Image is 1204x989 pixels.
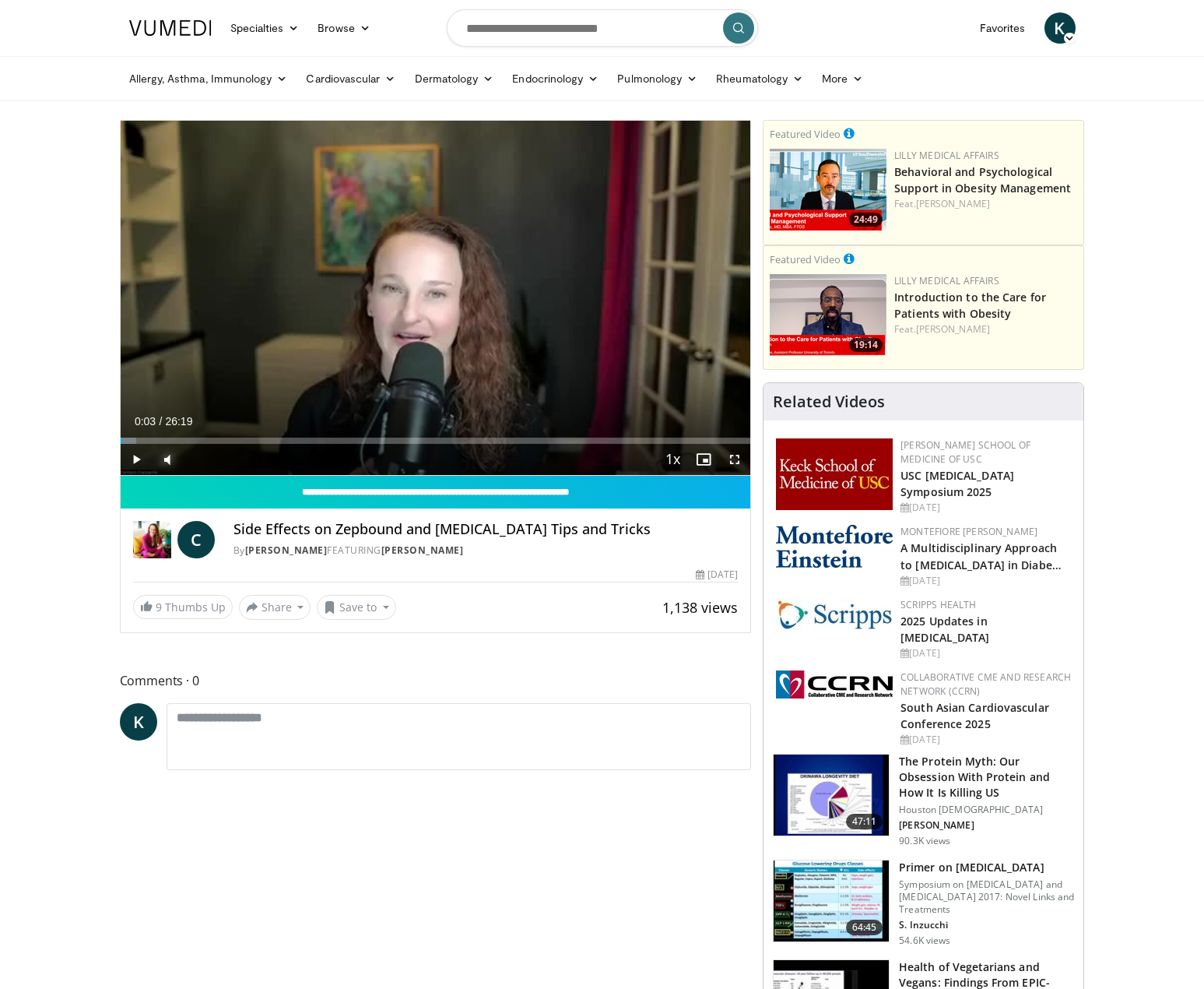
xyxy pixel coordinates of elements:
p: 90.3K views [899,835,950,847]
a: A Multidisciplinary Approach to [MEDICAL_DATA] in Diabe… [900,540,1062,572]
span: 24:49 [849,213,883,227]
a: Montefiore [PERSON_NAME] [900,525,1037,538]
video-js: Video Player [121,121,751,476]
a: Endocrinology [503,63,608,94]
small: Featured Video [770,252,841,266]
img: b0142b4c-93a1-4b58-8f91-5265c282693c.png.150x105_q85_autocrop_double_scale_upscale_version-0.2.png [776,525,893,568]
div: [DATE] [696,568,738,582]
a: Pulmonology [608,63,707,94]
img: c9f2b0b7-b02a-4276-a72a-b0cbb4230bc1.jpg.150x105_q85_autocrop_double_scale_upscale_version-0.2.jpg [776,598,893,630]
div: Progress Bar [121,438,751,444]
a: [PERSON_NAME] [245,544,328,557]
img: acc2e291-ced4-4dd5-b17b-d06994da28f3.png.150x105_q85_crop-smart_upscale.png [770,274,886,356]
a: Specialties [221,12,309,44]
a: South Asian Cardiovascular Conference 2025 [900,700,1049,731]
div: Feat. [894,322,1077,336]
button: Share [239,595,311,620]
span: 0:03 [135,415,156,428]
small: Featured Video [770,127,841,141]
a: [PERSON_NAME] School of Medicine of USC [900,438,1030,466]
p: Symposium on [MEDICAL_DATA] and [MEDICAL_DATA] 2017: Novel Links and Treatments [899,878,1074,916]
a: Dermatology [405,63,504,94]
a: More [813,63,872,94]
a: Rheumatology [707,63,813,94]
span: 1,138 views [662,598,738,617]
a: 64:45 Primer on [MEDICAL_DATA] Symposium on [MEDICAL_DATA] and [MEDICAL_DATA] 2017: Novel Links a... [773,860,1074,947]
a: 9 Thumbs Up [133,595,233,619]
p: 54.6K views [899,934,950,947]
span: 64:45 [846,920,883,935]
span: 9 [156,600,162,614]
button: Fullscreen [719,444,750,475]
span: 26:19 [165,415,192,428]
h3: The Protein Myth: Our Obsession With Protein and How It Is Killing US [899,754,1074,801]
a: C [177,521,215,558]
a: 47:11 The Protein Myth: Our Obsession With Protein and How It Is Killing US Houston [DEMOGRAPHIC_... [773,754,1074,847]
span: / [160,415,163,428]
img: VuMedi Logo [129,20,212,36]
a: [PERSON_NAME] [916,197,990,210]
a: Allergy, Asthma, Immunology [120,63,297,94]
a: Favorites [971,12,1035,44]
a: [PERSON_NAME] [916,322,990,336]
a: 24:49 [770,149,886,231]
a: Cardiovascular [297,63,405,94]
div: By FEATURING [233,544,738,558]
p: S. Inzucchi [899,919,1074,931]
img: Dr. Carolynn Francavilla [133,521,171,558]
button: Enable picture-in-picture mode [688,444,719,475]
img: b7b8b05e-5021-418b-a89a-60a270e7cf82.150x105_q85_crop-smart_upscale.jpg [774,755,889,836]
a: Introduction to the Care for Patients with Obesity [894,290,1046,321]
p: [PERSON_NAME] [899,819,1074,832]
span: 19:14 [849,338,883,352]
button: Save to [317,595,396,620]
span: 47:11 [846,814,883,829]
a: Scripps Health [900,598,976,611]
p: Houston [DEMOGRAPHIC_DATA] [899,804,1074,816]
a: K [1044,12,1076,44]
img: 022d2313-3eaa-4549-99ac-ae6801cd1fdc.150x105_q85_crop-smart_upscale.jpg [774,861,889,941]
div: [DATE] [900,646,1071,660]
img: a04ee3ba-8487-4636-b0fb-5e8d268f3737.png.150x105_q85_autocrop_double_scale_upscale_version-0.2.png [776,670,893,699]
a: Lilly Medical Affairs [894,274,999,287]
img: ba3304f6-7838-4e41-9c0f-2e31ebde6754.png.150x105_q85_crop-smart_upscale.png [770,149,886,231]
a: K [120,703,157,741]
button: Play [121,444,152,475]
h3: Primer on [MEDICAL_DATA] [899,860,1074,875]
a: 19:14 [770,274,886,356]
div: [DATE] [900,501,1071,515]
a: Collaborative CME and Research Network (CCRN) [900,670,1071,698]
button: Playback Rate [657,444,688,475]
a: Lilly Medical Affairs [894,149,999,162]
a: [PERSON_NAME] [381,544,464,557]
a: Behavioral and Psychological Support in Obesity Management [894,164,1071,195]
div: [DATE] [900,574,1071,588]
div: [DATE] [900,733,1071,747]
img: 7b941f1f-d101-407a-8bfa-07bd47db01ba.png.150x105_q85_autocrop_double_scale_upscale_version-0.2.jpg [776,438,893,510]
a: 2025 Updates in [MEDICAL_DATA] [900,614,989,645]
button: Mute [152,444,183,475]
a: Browse [308,12,380,44]
h4: Related Videos [773,392,885,411]
span: Comments 0 [120,670,752,691]
input: Search topics, interventions [447,9,758,47]
h4: Side Effects on Zepbound and [MEDICAL_DATA] Tips and Tricks [233,521,738,538]
div: Feat. [894,197,1077,211]
a: USC [MEDICAL_DATA] Symposium 2025 [900,468,1014,499]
